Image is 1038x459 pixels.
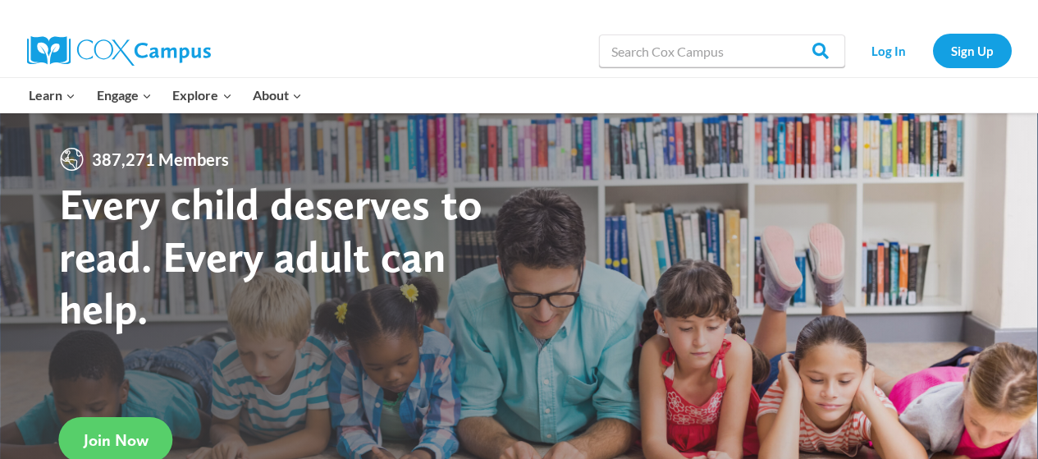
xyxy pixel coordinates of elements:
span: Engage [97,85,152,106]
span: Learn [29,85,75,106]
nav: Secondary Navigation [853,34,1012,67]
a: Log In [853,34,925,67]
span: About [253,85,302,106]
span: 387,271 Members [85,146,235,172]
span: Join Now [84,430,149,450]
a: Sign Up [933,34,1012,67]
strong: Every child deserves to read. Every adult can help. [59,177,482,334]
img: Cox Campus [27,36,211,66]
input: Search Cox Campus [599,34,845,67]
span: Explore [172,85,231,106]
nav: Primary Navigation [19,78,313,112]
